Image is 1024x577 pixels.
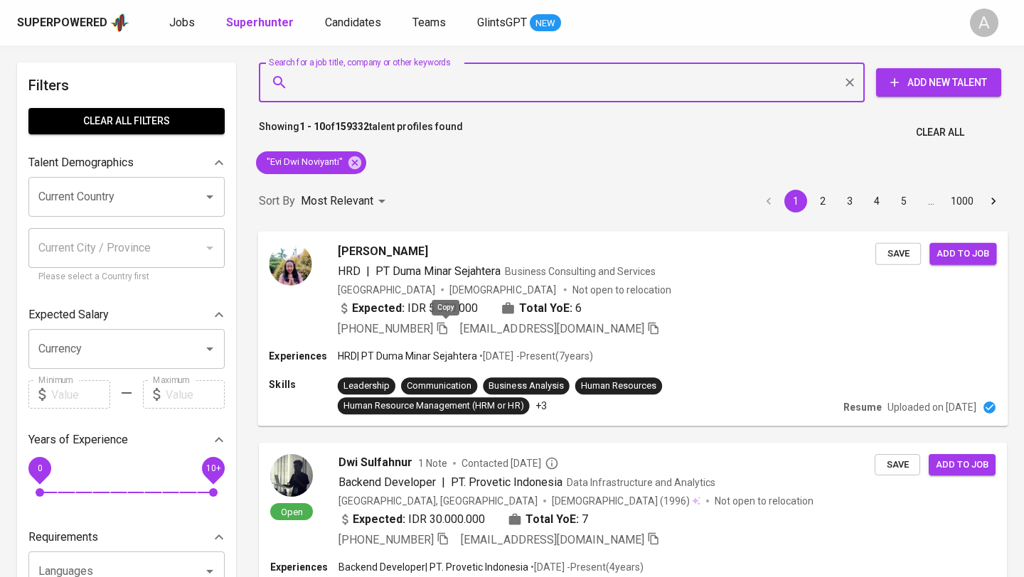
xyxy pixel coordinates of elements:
p: Years of Experience [28,431,128,448]
button: Clear All filters [28,108,225,134]
span: Data Infrastructure and Analytics [567,477,715,488]
button: Open [200,187,220,207]
div: Years of Experience [28,426,225,454]
div: Human Resources [581,379,656,392]
p: Skills [269,377,337,392]
span: | [442,474,445,491]
p: Not open to relocation [715,494,814,508]
button: Save [875,454,920,476]
div: "Evi Dwi Noviyanti" [256,151,366,174]
button: Go to page 2 [811,190,834,212]
div: A [970,9,998,37]
span: PT Duma Minar Sejahtera [375,264,501,277]
p: Resume [843,400,882,414]
span: [PHONE_NUMBER] [338,533,434,546]
span: Backend Developer [338,475,436,489]
div: [GEOGRAPHIC_DATA], [GEOGRAPHIC_DATA] [338,494,538,508]
a: Teams [412,14,449,32]
span: Open [275,506,309,518]
div: … [919,194,942,208]
p: HRD | PT Duma Minar Sejahtera [338,349,478,363]
span: Contacted [DATE] [462,456,559,470]
span: 6 [575,299,582,316]
span: [PHONE_NUMBER] [338,321,433,335]
p: Requirements [28,529,98,546]
span: [EMAIL_ADDRESS][DOMAIN_NAME] [460,321,644,335]
div: IDR 5.500.000 [338,299,479,316]
span: Business Consulting and Services [505,265,656,276]
span: Dwi Sulfahnur [338,454,412,471]
span: [DEMOGRAPHIC_DATA] [449,282,558,296]
a: Superhunter [226,14,297,32]
p: Showing of talent profiles found [259,119,463,146]
button: Go to page 4 [865,190,888,212]
b: 1 - 10 [299,121,325,132]
button: Go to next page [982,190,1005,212]
span: NEW [530,16,561,31]
span: Save [882,245,914,261]
p: Backend Developer | PT. Provetic Indonesia [338,560,528,574]
span: Candidates [325,16,381,29]
span: | [366,262,370,279]
h6: Filters [28,74,225,97]
span: Add to job [937,245,989,261]
nav: pagination navigation [755,190,1007,212]
p: Not open to relocation [572,282,671,296]
div: Superpowered [17,15,107,31]
svg: By Batam recruiter [545,456,559,470]
p: Uploaded on [DATE] [887,400,976,414]
span: Jobs [169,16,195,29]
a: Candidates [325,14,384,32]
p: Please select a Country first [38,270,215,284]
span: 0 [37,463,42,473]
span: 7 [582,511,588,528]
a: Superpoweredapp logo [17,12,129,33]
p: +3 [535,399,547,413]
span: Teams [412,16,446,29]
button: Add to job [929,242,996,264]
b: Total YoE: [526,511,579,528]
div: Communication [407,379,471,392]
button: Go to page 5 [892,190,915,212]
div: Most Relevant [301,188,390,215]
b: 159332 [335,121,369,132]
span: "Evi Dwi Noviyanti" [256,156,351,169]
b: Total YoE: [519,299,572,316]
a: GlintsGPT NEW [477,14,561,32]
span: 1 Note [418,456,447,470]
button: Clear [840,72,860,92]
span: Save [882,457,913,473]
div: Business Analysis [489,379,563,392]
button: Save [875,242,921,264]
b: Expected: [353,511,405,528]
span: Clear All [916,124,964,141]
span: Add to job [936,457,988,473]
p: Sort By [259,193,295,210]
div: (1996) [552,494,700,508]
span: HRD [338,264,361,277]
p: Most Relevant [301,193,373,210]
button: Add to job [929,454,996,476]
button: Go to page 3 [838,190,861,212]
p: Experiences [269,349,337,363]
div: IDR 30.000.000 [338,511,485,528]
span: PT. Provetic Indonesia [451,475,562,489]
b: Expected: [352,299,405,316]
div: Requirements [28,523,225,551]
img: app logo [110,12,129,33]
input: Value [166,380,225,409]
span: [PERSON_NAME] [338,242,428,259]
span: Add New Talent [887,74,990,92]
span: Clear All filters [40,112,213,130]
div: Expected Salary [28,301,225,329]
button: Clear All [910,119,970,146]
a: Jobs [169,14,198,32]
p: • [DATE] - Present ( 7 years ) [477,349,592,363]
p: • [DATE] - Present ( 4 years ) [528,560,644,574]
span: [EMAIL_ADDRESS][DOMAIN_NAME] [461,533,644,546]
button: Go to page 1000 [946,190,978,212]
img: dc877c9592598538da2c8ce8ce8f8bc2.jpg [269,242,311,285]
a: [PERSON_NAME]HRD|PT Duma Minar SejahteraBusiness Consulting and Services[GEOGRAPHIC_DATA][DEMOGRA... [259,232,1007,426]
div: Leadership [343,379,390,392]
img: 0ace1d3cc3bcb3b665ce860735d1f843.jpg [270,454,313,497]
